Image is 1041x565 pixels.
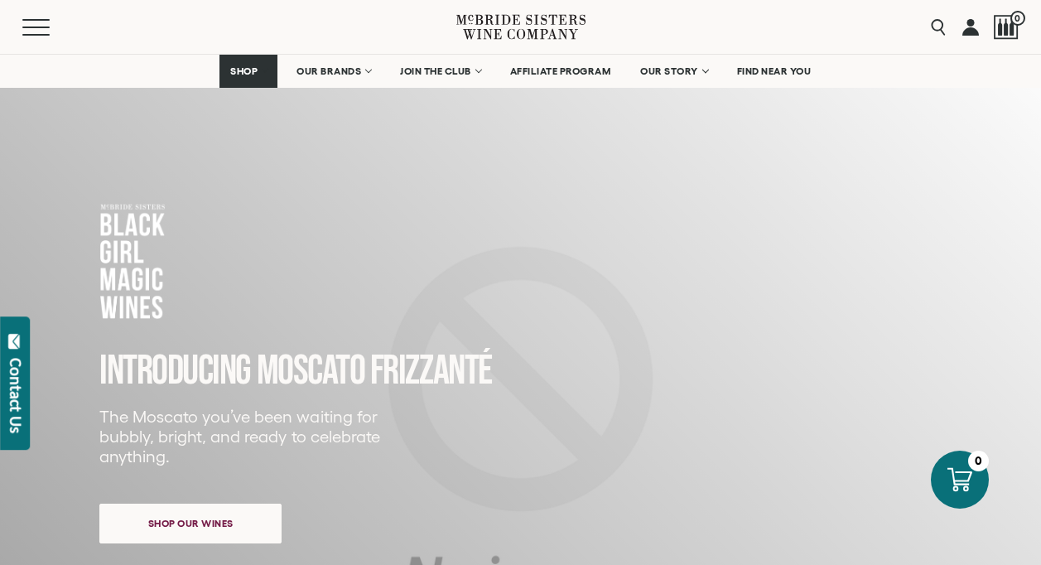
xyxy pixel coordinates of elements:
[257,346,365,396] span: MOSCATO
[370,346,492,396] span: FRIZZANTé
[230,65,258,77] span: SHOP
[726,55,822,88] a: FIND NEAR YOU
[99,346,251,396] span: INTRODUCING
[400,65,471,77] span: JOIN THE CLUB
[99,407,391,466] p: The Moscato you’ve been waiting for bubbly, bright, and ready to celebrate anything.
[499,55,622,88] a: AFFILIATE PROGRAM
[389,55,491,88] a: JOIN THE CLUB
[640,65,698,77] span: OUR STORY
[296,65,361,77] span: OUR BRANDS
[510,65,611,77] span: AFFILIATE PROGRAM
[119,507,263,539] span: Shop our wines
[22,19,82,36] button: Mobile Menu Trigger
[968,451,989,471] div: 0
[99,504,282,543] a: Shop our wines
[737,65,812,77] span: FIND NEAR YOU
[286,55,381,88] a: OUR BRANDS
[219,55,277,88] a: SHOP
[1010,11,1025,26] span: 0
[7,358,24,433] div: Contact Us
[629,55,718,88] a: OUR STORY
